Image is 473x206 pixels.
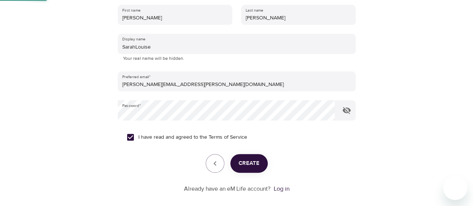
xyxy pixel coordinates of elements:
[209,133,247,141] a: Terms of Service
[239,159,259,168] span: Create
[123,55,350,62] p: Your real name will be hidden.
[230,154,268,173] button: Create
[184,185,271,193] p: Already have an eM Life account?
[443,176,467,200] iframe: Button to launch messaging window
[138,133,247,141] span: I have read and agreed to the
[274,185,289,193] a: Log in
